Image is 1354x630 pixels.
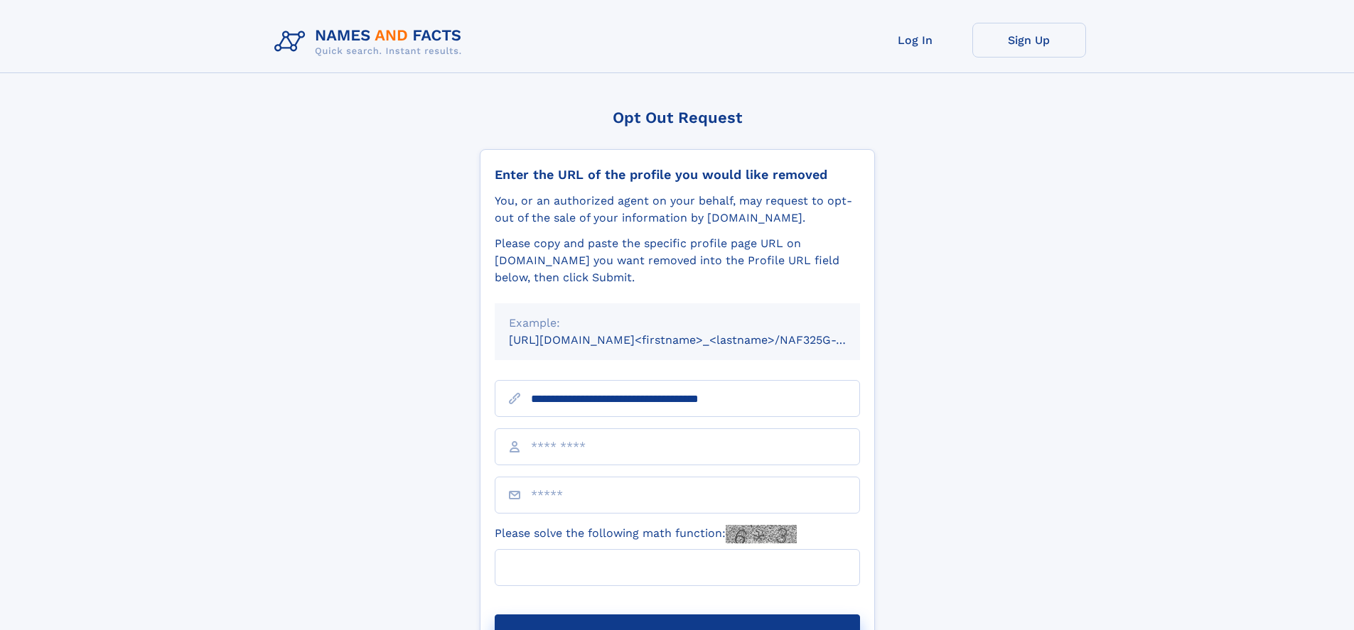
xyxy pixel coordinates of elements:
a: Log In [859,23,972,58]
div: You, or an authorized agent on your behalf, may request to opt-out of the sale of your informatio... [495,192,860,227]
a: Sign Up [972,23,1086,58]
div: Please copy and paste the specific profile page URL on [DOMAIN_NAME] you want removed into the Pr... [495,235,860,286]
div: Example: [509,315,846,332]
div: Enter the URL of the profile you would like removed [495,167,860,183]
img: Logo Names and Facts [269,23,473,61]
label: Please solve the following math function: [495,525,797,543]
div: Opt Out Request [480,109,875,126]
small: [URL][DOMAIN_NAME]<firstname>_<lastname>/NAF325G-xxxxxxxx [509,333,887,347]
